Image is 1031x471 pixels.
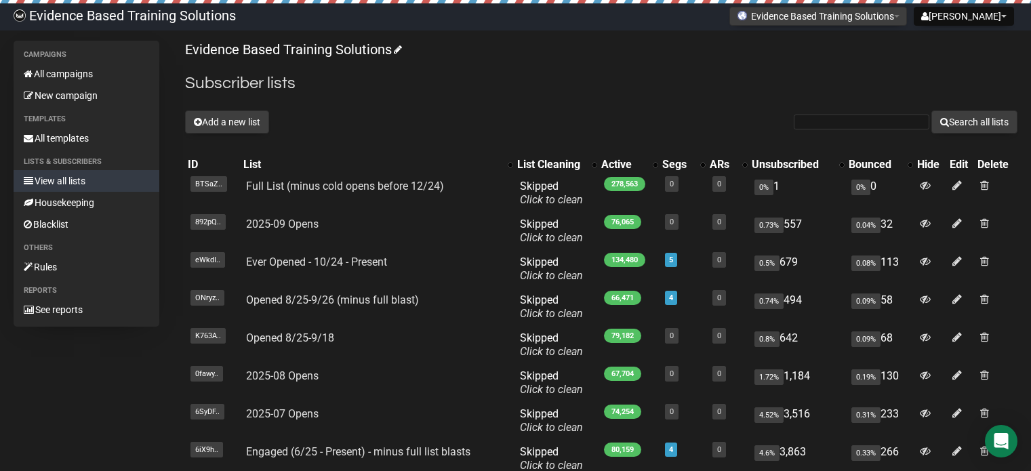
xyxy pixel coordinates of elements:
a: 0 [670,331,674,340]
a: 2025-09 Opens [246,218,319,230]
a: 0 [670,180,674,188]
span: 79,182 [604,329,641,343]
div: List [243,158,501,171]
a: All campaigns [14,63,159,85]
a: Rules [14,256,159,278]
th: Bounced: No sort applied, activate to apply an ascending sort [846,155,914,174]
a: Full List (minus cold opens before 12/24) [246,180,444,192]
a: Engaged (6/25 - Present) - minus full list blasts [246,445,470,458]
th: Segs: No sort applied, activate to apply an ascending sort [660,155,707,174]
span: 0.09% [851,293,881,309]
div: Bounced [849,158,901,171]
div: Segs [662,158,693,171]
span: 0.08% [851,255,881,271]
div: Edit [950,158,972,171]
a: Ever Opened - 10/24 - Present [246,255,387,268]
td: 130 [846,364,914,402]
span: 892pQ.. [190,214,226,230]
th: Delete: No sort applied, sorting is disabled [975,155,1017,174]
a: 0 [670,407,674,416]
span: 74,254 [604,405,641,419]
span: Skipped [520,331,583,358]
span: Skipped [520,180,583,206]
li: Others [14,240,159,256]
button: Add a new list [185,110,269,134]
th: Hide: No sort applied, sorting is disabled [914,155,947,174]
a: 0 [717,407,721,416]
span: Skipped [520,293,583,320]
td: 0 [846,174,914,212]
div: ARs [710,158,735,171]
td: 679 [749,250,846,288]
td: 557 [749,212,846,250]
span: 0.8% [754,331,780,347]
li: Campaigns [14,47,159,63]
div: List Cleaning [517,158,585,171]
th: Active: No sort applied, activate to apply an ascending sort [599,155,660,174]
span: 1.72% [754,369,784,385]
button: [PERSON_NAME] [914,7,1014,26]
button: Search all lists [931,110,1017,134]
span: 0% [754,180,773,195]
button: Evidence Based Training Solutions [729,7,907,26]
span: 6SyDF.. [190,404,224,419]
span: Skipped [520,369,583,396]
span: 6iX9h.. [190,442,223,457]
span: 0.74% [754,293,784,309]
a: 4 [669,293,673,302]
a: 0 [670,369,674,378]
a: Evidence Based Training Solutions [185,41,400,58]
span: BTSaZ.. [190,176,227,192]
td: 113 [846,250,914,288]
li: Lists & subscribers [14,154,159,170]
td: 1 [749,174,846,212]
div: Active [601,158,646,171]
a: 2025-08 Opens [246,369,319,382]
span: 0.73% [754,218,784,233]
span: 0.33% [851,445,881,461]
a: Click to clean [520,421,583,434]
th: Edit: No sort applied, sorting is disabled [947,155,975,174]
a: Click to clean [520,193,583,206]
a: 2025-07 Opens [246,407,319,420]
span: K763A.. [190,328,226,344]
span: 0.19% [851,369,881,385]
a: Click to clean [520,231,583,244]
span: 0fawy.. [190,366,223,382]
span: 0.31% [851,407,881,423]
a: Click to clean [520,383,583,396]
span: eWkdI.. [190,252,225,268]
span: 278,563 [604,177,645,191]
span: 0.09% [851,331,881,347]
td: 32 [846,212,914,250]
a: Blacklist [14,213,159,235]
a: Click to clean [520,345,583,358]
th: List: No sort applied, activate to apply an ascending sort [241,155,514,174]
span: Skipped [520,407,583,434]
a: Opened 8/25-9/26 (minus full blast) [246,293,419,306]
span: ONryz.. [190,290,224,306]
span: 76,065 [604,215,641,229]
img: favicons [737,10,748,21]
div: Unsubscribed [752,158,832,171]
td: 642 [749,326,846,364]
a: 0 [717,218,721,226]
th: List Cleaning: No sort applied, activate to apply an ascending sort [514,155,599,174]
a: See reports [14,299,159,321]
td: 58 [846,288,914,326]
td: 494 [749,288,846,326]
a: 0 [717,445,721,454]
h2: Subscriber lists [185,71,1017,96]
span: 4.52% [754,407,784,423]
a: 0 [670,218,674,226]
li: Reports [14,283,159,299]
a: All templates [14,127,159,149]
a: Opened 8/25-9/18 [246,331,334,344]
span: 66,471 [604,291,641,305]
a: 0 [717,293,721,302]
td: 1,184 [749,364,846,402]
a: 0 [717,255,721,264]
a: 0 [717,369,721,378]
div: Hide [917,158,944,171]
div: ID [188,158,238,171]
